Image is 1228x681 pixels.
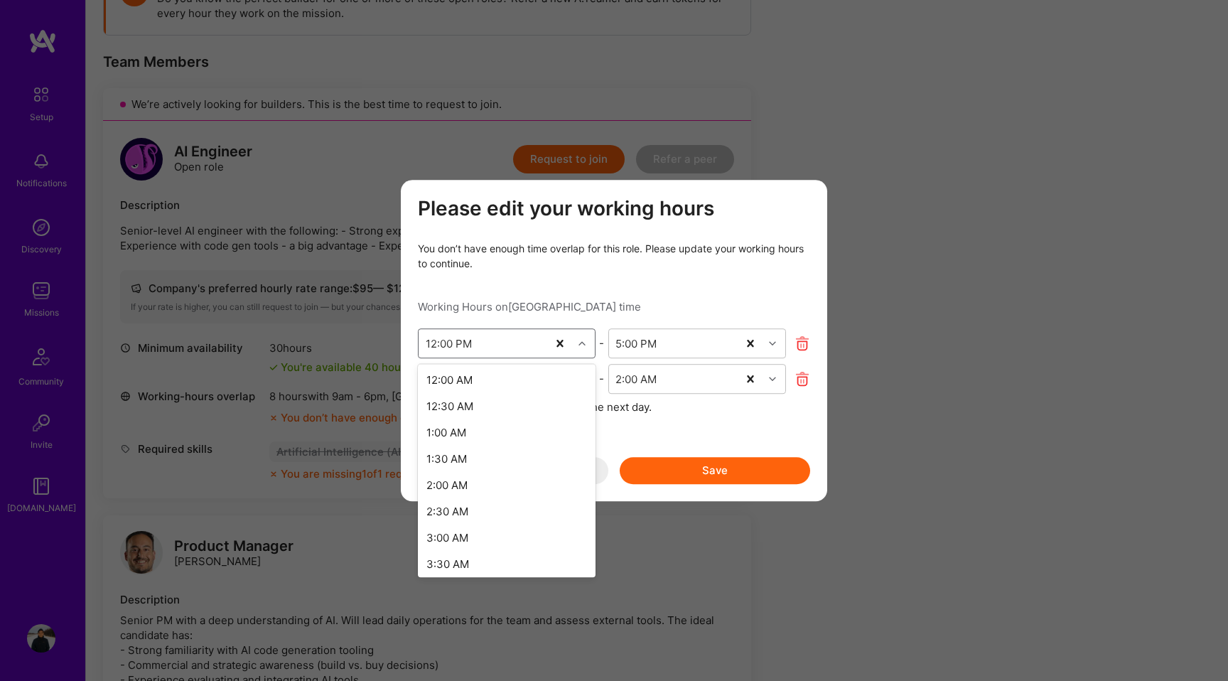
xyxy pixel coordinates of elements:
div: 5:00 PM [615,336,657,350]
div: Working Hours on [GEOGRAPHIC_DATA] time [418,299,810,314]
i: icon Chevron [769,375,776,382]
div: modal [401,180,827,501]
div: 1:30 AM [418,446,596,472]
div: 2:00 AM [615,371,657,386]
div: 3:00 AM [418,525,596,551]
div: 2:00 AM [418,472,596,498]
div: You don’t have enough time overlap for this role. Please update your working hours to continue. [418,241,810,271]
div: 3:30 AM [418,551,596,577]
div: 12:00 AM [418,367,596,393]
div: 2:30 AM [418,498,596,525]
div: 12:00 PM [426,336,472,350]
div: - [596,336,608,350]
div: 12:30 AM [418,393,596,419]
h3: Please edit your working hours [418,197,810,221]
div: These working hours continue to the next day. [418,400,810,414]
div: 1:00 AM [418,419,596,446]
i: icon Chevron [578,340,586,347]
div: - [596,371,608,386]
i: icon Chevron [769,340,776,347]
button: Save [620,457,810,484]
